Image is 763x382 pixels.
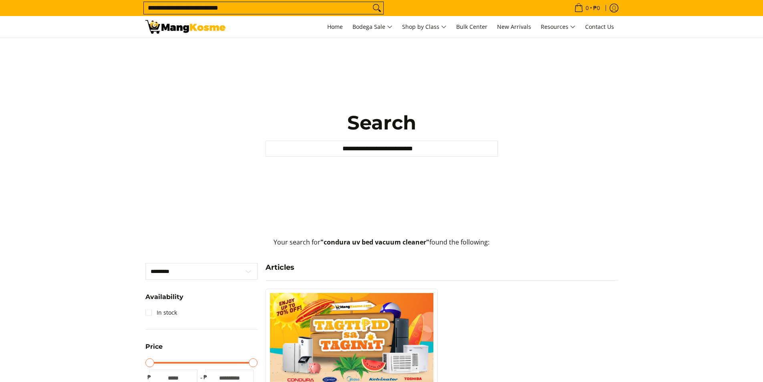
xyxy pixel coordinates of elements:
a: Home [323,16,347,38]
button: Search [370,2,383,14]
span: ₱0 [592,5,601,11]
span: • [572,4,602,12]
span: Bodega Sale [352,22,393,32]
a: Contact Us [581,16,618,38]
a: Shop by Class [398,16,451,38]
a: New Arrivals [493,16,535,38]
span: Resources [541,22,576,32]
a: Bulk Center [452,16,491,38]
span: Price [145,344,163,350]
span: Shop by Class [402,22,447,32]
h4: Articles [266,263,618,272]
span: ₱ [145,373,153,381]
span: Contact Us [585,23,614,30]
span: Availability [145,294,183,300]
a: In stock [145,306,177,319]
a: Bodega Sale [348,16,397,38]
a: Resources [537,16,580,38]
span: Bulk Center [456,23,487,30]
span: 0 [584,5,590,11]
span: Home [327,23,343,30]
summary: Open [145,344,163,356]
h1: Search [266,111,498,135]
summary: Open [145,294,183,306]
nav: Main Menu [234,16,618,38]
span: New Arrivals [497,23,531,30]
strong: "condura uv bed vacuum cleaner" [320,238,429,247]
p: Your search for found the following: [145,237,618,255]
span: ₱ [201,373,209,381]
img: Search: 14 results found for &quot;condura uv bed vacuum cleaner&quot; | Mang Kosme [145,20,225,34]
